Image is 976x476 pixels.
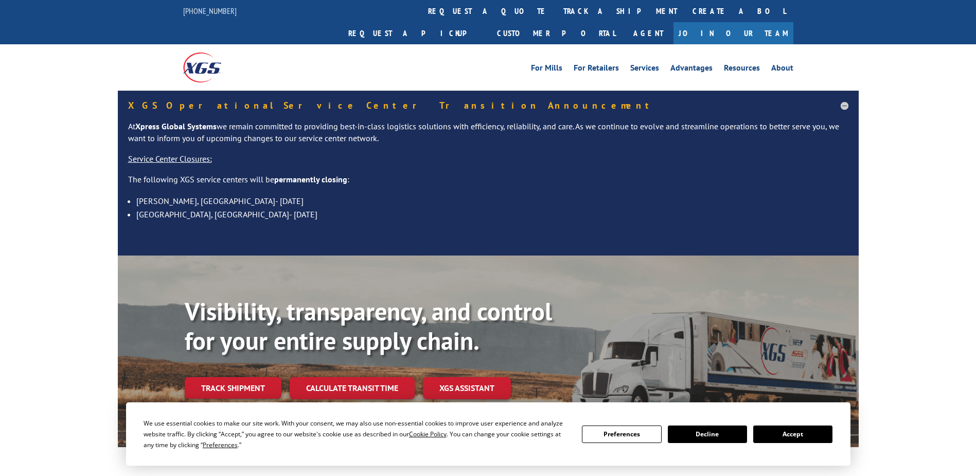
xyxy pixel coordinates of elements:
[630,64,659,75] a: Services
[673,22,793,44] a: Join Our Team
[574,64,619,75] a: For Retailers
[185,377,281,399] a: Track shipment
[668,426,747,443] button: Decline
[128,121,848,154] p: At we remain committed to providing best-in-class logistics solutions with efficiency, reliabilit...
[771,64,793,75] a: About
[489,22,623,44] a: Customer Portal
[409,430,447,438] span: Cookie Policy
[128,174,848,194] p: The following XGS service centers will be :
[724,64,760,75] a: Resources
[126,402,850,466] div: Cookie Consent Prompt
[531,64,562,75] a: For Mills
[623,22,673,44] a: Agent
[670,64,713,75] a: Advantages
[274,174,347,184] strong: permanently closing
[423,377,511,399] a: XGS ASSISTANT
[136,208,848,221] li: [GEOGRAPHIC_DATA], [GEOGRAPHIC_DATA]- [DATE]
[136,194,848,208] li: [PERSON_NAME], [GEOGRAPHIC_DATA]- [DATE]
[128,101,848,110] h5: XGS Operational Service Center Transition Announcement
[203,440,238,449] span: Preferences
[341,22,489,44] a: Request a pickup
[128,154,212,164] u: Service Center Closures:
[290,377,415,399] a: Calculate transit time
[185,295,552,357] b: Visibility, transparency, and control for your entire supply chain.
[183,6,237,16] a: [PHONE_NUMBER]
[582,426,661,443] button: Preferences
[144,418,570,450] div: We use essential cookies to make our site work. With your consent, we may also use non-essential ...
[753,426,832,443] button: Accept
[135,121,217,131] strong: Xpress Global Systems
